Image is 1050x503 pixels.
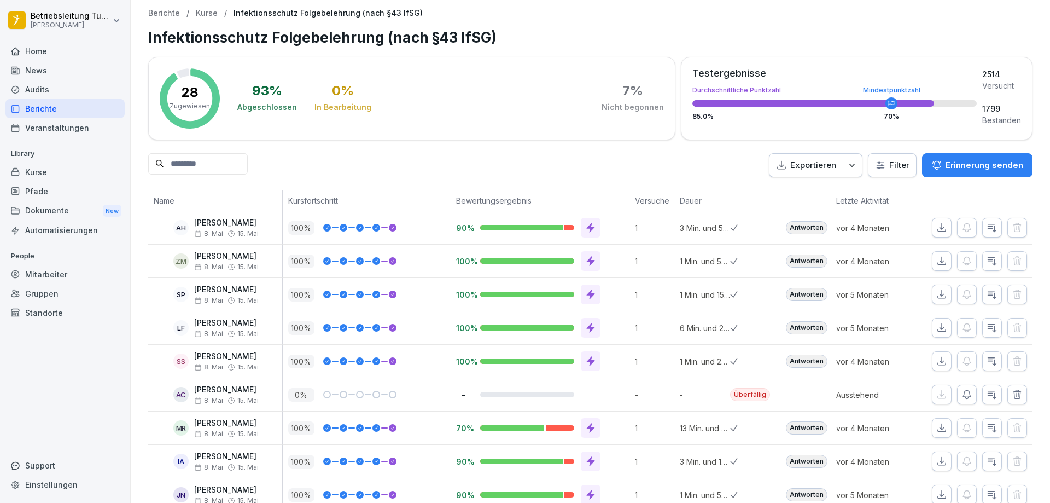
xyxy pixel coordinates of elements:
span: 8. Mai [194,430,223,438]
div: Dokumente [5,201,125,221]
span: 15. Mai [237,297,259,304]
div: 85.0 % [692,113,977,120]
p: [PERSON_NAME] [194,452,259,461]
p: [PERSON_NAME] [194,285,259,294]
span: 15. Mai [237,230,259,238]
p: 100 % [288,455,314,469]
div: ZM [173,253,189,269]
p: 1 [635,222,674,234]
p: Betriebsleitung Turnhalle [31,11,110,21]
p: 1 [635,489,674,501]
a: Veranstaltungen [5,118,125,137]
a: Automatisierungen [5,221,125,240]
a: Einstellungen [5,475,125,494]
span: 8. Mai [194,297,223,304]
p: vor 4 Monaten [836,256,915,267]
a: Kurse [196,9,218,18]
p: Bewertungsergebnis [456,195,624,206]
a: Gruppen [5,284,125,303]
p: Zugewiesen [170,101,210,111]
a: DokumenteNew [5,201,125,221]
p: 1 Min. und 57 Sek. [680,256,730,267]
div: SS [173,354,189,369]
div: 70 % [884,113,899,120]
div: Mindestpunktzahl [863,87,920,94]
div: MR [173,420,189,436]
p: Library [5,145,125,163]
div: 2514 [982,68,1021,80]
p: 1 [635,289,674,300]
p: [PERSON_NAME] [194,319,259,328]
p: People [5,247,125,265]
p: 1 [635,456,674,467]
p: 100% [456,323,471,333]
h1: Infektionsschutz Folgebelehrung (nach §43 IfSG) [148,27,1032,48]
div: AH [173,220,189,235]
p: 90% [456,223,471,233]
p: 1 Min. und 15 Sek. [680,289,730,300]
p: 90% [456,490,471,500]
p: Letzte Aktivität [836,195,909,206]
div: Support [5,456,125,475]
p: [PERSON_NAME] [194,252,259,261]
div: Antworten [786,488,827,501]
p: 1 Min. und 28 Sek. [680,356,730,367]
div: 1799 [982,103,1021,114]
div: Antworten [786,255,827,268]
div: Filter [875,160,909,171]
p: - [635,389,674,401]
div: Nicht begonnen [602,102,664,113]
p: 100% [456,356,471,367]
div: Bestanden [982,114,1021,126]
div: Pfade [5,182,125,201]
p: - [456,390,471,400]
span: 15. Mai [237,430,259,438]
p: 100 % [288,421,314,435]
a: Berichte [5,99,125,118]
span: 15. Mai [237,363,259,371]
p: 90% [456,456,471,467]
p: Kursfortschritt [288,195,445,206]
div: Abgeschlossen [237,102,297,113]
p: / [186,9,189,18]
div: Testergebnisse [692,68,977,78]
a: Mitarbeiter [5,265,125,284]
p: 100 % [288,221,314,235]
a: Standorte [5,303,125,322]
p: 1 [635,356,674,367]
p: 3 Min. und 5 Sek. [680,222,730,234]
div: AC [173,387,189,402]
button: Exportieren [769,153,862,178]
div: Kurse [5,163,125,182]
p: 100% [456,256,471,267]
p: [PERSON_NAME] [194,419,259,428]
div: News [5,61,125,80]
p: - [680,389,730,401]
div: Versucht [982,80,1021,91]
div: Überfällig [730,388,770,401]
span: 8. Mai [194,230,223,238]
span: 8. Mai [194,464,223,471]
a: Home [5,42,125,61]
span: 15. Mai [237,263,259,271]
span: 8. Mai [194,363,223,371]
p: 3 Min. und 15 Sek. [680,456,730,467]
p: 1 Min. und 58 Sek. [680,489,730,501]
div: LF [173,320,189,336]
p: Versuche [635,195,669,206]
p: 6 Min. und 29 Sek. [680,322,730,334]
p: vor 4 Monaten [836,356,915,367]
p: [PERSON_NAME] [194,218,259,228]
p: Infektionsschutz Folgebelehrung (nach §43 IfSG) [234,9,423,18]
p: [PERSON_NAME] [194,352,259,361]
div: IA [173,454,189,469]
span: 8. Mai [194,263,223,271]
p: / [224,9,227,18]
